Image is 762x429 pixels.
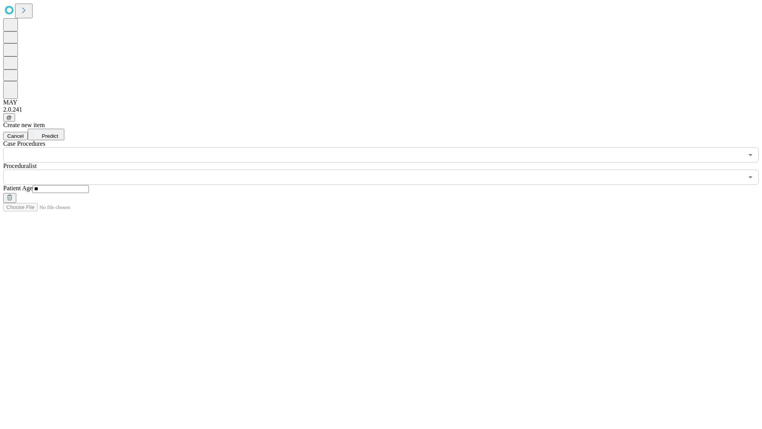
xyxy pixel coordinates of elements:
span: Predict [42,133,58,139]
div: 2.0.241 [3,106,759,113]
div: MAY [3,99,759,106]
span: Proceduralist [3,162,37,169]
button: @ [3,113,15,122]
span: Patient Age [3,185,33,191]
span: Create new item [3,122,45,128]
button: Predict [28,129,64,140]
button: Cancel [3,132,28,140]
span: Scheduled Procedure [3,140,45,147]
span: @ [6,114,12,120]
span: Cancel [7,133,24,139]
button: Open [745,149,756,160]
button: Open [745,172,756,183]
